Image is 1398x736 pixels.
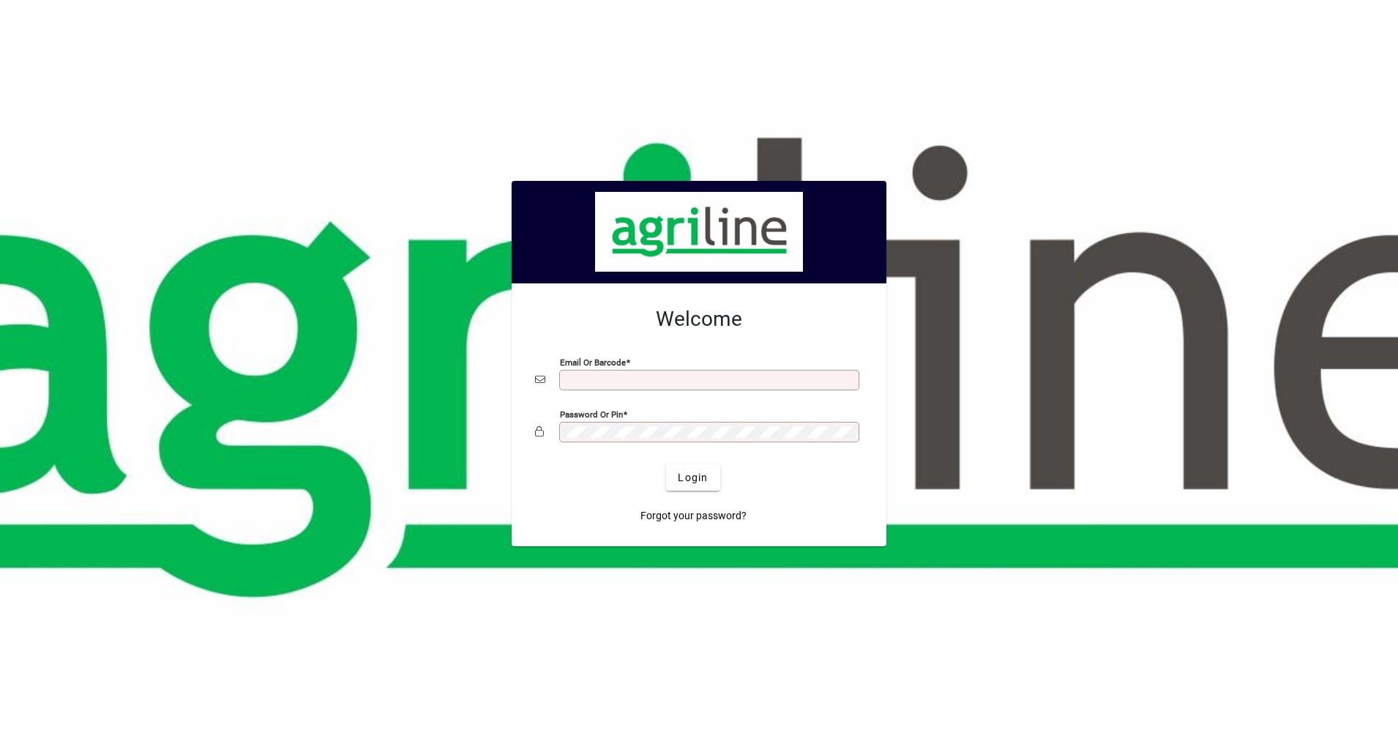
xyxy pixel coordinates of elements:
[560,409,623,420] mat-label: Password or Pin
[666,464,719,491] button: Login
[635,502,752,529] a: Forgot your password?
[678,470,708,486] span: Login
[535,307,863,332] h2: Welcome
[560,357,626,368] mat-label: Email or Barcode
[640,508,747,524] span: Forgot your password?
